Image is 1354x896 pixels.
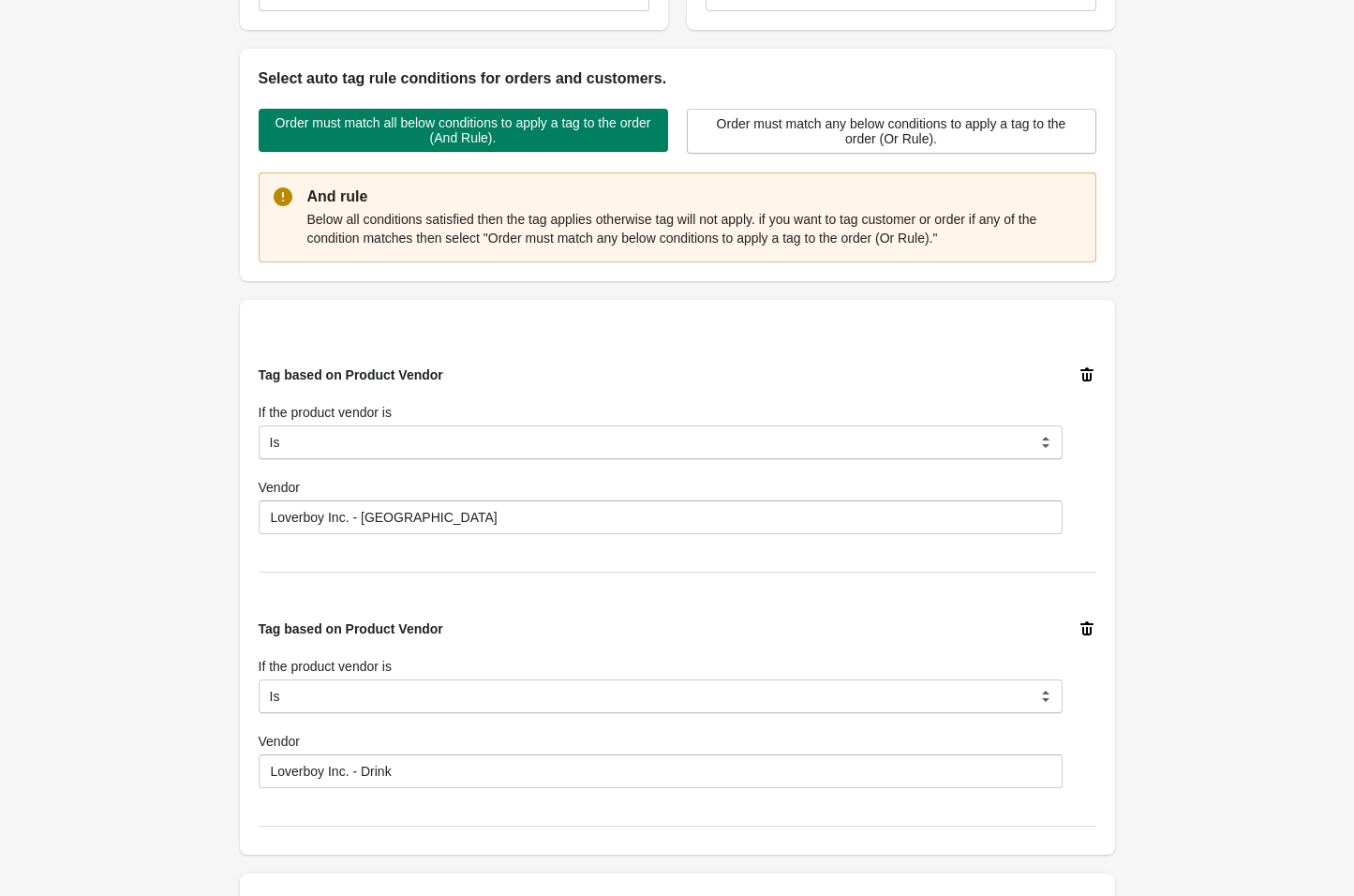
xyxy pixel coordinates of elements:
button: Order must match any below conditions to apply a tag to the order (Or Rule). [687,109,1096,154]
span: Tag based on Product Vendor [259,367,443,382]
p: Below all conditions satisfied then the tag applies otherwise tag will not apply. if you want to ... [307,210,1081,247]
input: Vendor [259,500,1063,534]
span: Tag based on Product Vendor [259,621,443,636]
label: If the product vendor is [259,657,392,676]
input: Vendor [259,754,1063,788]
label: Vendor [259,732,300,751]
span: Order must match any below conditions to apply a tag to the order (Or Rule). [703,116,1080,146]
label: If the product vendor is [259,403,392,422]
p: And rule [307,186,1081,208]
button: Order must match all below conditions to apply a tag to the order (And Rule). [259,109,668,152]
h2: Select auto tag rule conditions for orders and customers. [259,67,1096,90]
span: Order must match all below conditions to apply a tag to the order (And Rule). [274,115,653,145]
label: Vendor [259,478,300,497]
